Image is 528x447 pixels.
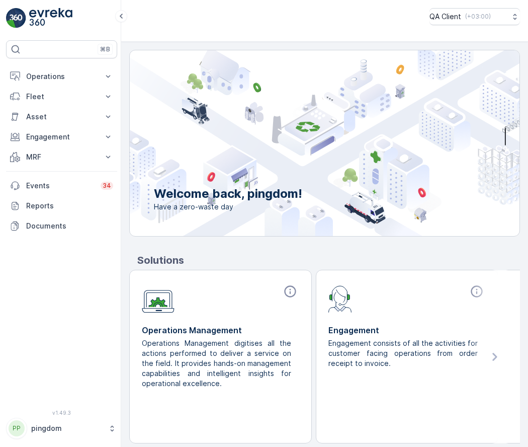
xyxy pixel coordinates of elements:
[6,107,117,127] button: Asset
[103,182,111,190] p: 34
[328,284,352,313] img: module-icon
[465,13,491,21] p: ( +03:00 )
[26,92,97,102] p: Fleet
[26,201,113,211] p: Reports
[429,12,461,22] p: QA Client
[6,87,117,107] button: Fleet
[6,66,117,87] button: Operations
[6,410,117,416] span: v 1.49.3
[84,50,519,236] img: city illustration
[154,202,302,212] span: Have a zero-waste day
[29,8,72,28] img: logo_light-DOdMpM7g.png
[328,324,486,336] p: Engagement
[429,8,520,25] button: QA Client(+03:00)
[26,181,95,191] p: Events
[26,221,113,231] p: Documents
[6,418,117,439] button: PPpingdom
[142,284,174,313] img: module-icon
[328,338,478,368] p: Engagement consists of all the activities for customer facing operations from order receipt to in...
[142,338,291,389] p: Operations Management digitises all the actions performed to deliver a service on the field. It p...
[26,112,97,122] p: Asset
[100,45,110,53] p: ⌘B
[6,127,117,147] button: Engagement
[26,71,97,82] p: Operations
[137,253,520,268] p: Solutions
[31,423,103,433] p: pingdom
[142,324,299,336] p: Operations Management
[26,132,97,142] p: Engagement
[6,176,117,196] a: Events34
[6,8,26,28] img: logo
[6,196,117,216] a: Reports
[26,152,97,162] p: MRF
[154,186,302,202] p: Welcome back, pingdom!
[6,147,117,167] button: MRF
[9,420,25,436] div: PP
[6,216,117,236] a: Documents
